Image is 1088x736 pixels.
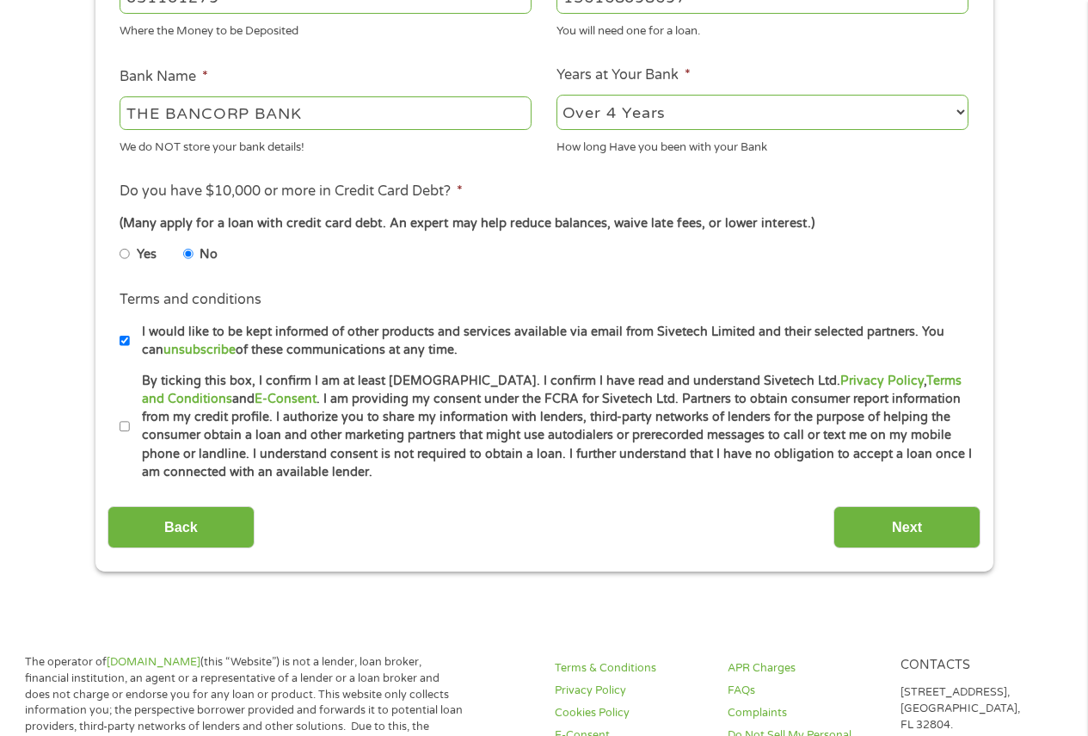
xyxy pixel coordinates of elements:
input: Next [833,506,980,548]
a: unsubscribe [163,343,236,357]
a: Complaints [728,705,880,721]
a: Cookies Policy [555,705,707,721]
a: E-Consent [255,392,317,406]
a: Terms & Conditions [555,660,707,677]
p: [STREET_ADDRESS], [GEOGRAPHIC_DATA], FL 32804. [901,684,1053,733]
a: Privacy Policy [555,683,707,699]
a: Privacy Policy [840,374,924,388]
label: I would like to be kept informed of other products and services available via email from Sivetech... [130,323,974,360]
label: Bank Name [120,68,208,86]
label: No [200,245,218,264]
label: By ticking this box, I confirm I am at least [DEMOGRAPHIC_DATA]. I confirm I have read and unders... [130,372,974,482]
h4: Contacts [901,658,1053,674]
label: Years at Your Bank [556,66,691,84]
div: (Many apply for a loan with credit card debt. An expert may help reduce balances, waive late fees... [120,214,968,233]
a: FAQs [728,683,880,699]
div: How long Have you been with your Bank [556,133,968,156]
a: Terms and Conditions [142,374,962,406]
a: [DOMAIN_NAME] [107,655,200,669]
input: Back [108,506,255,548]
label: Yes [137,245,157,264]
label: Terms and conditions [120,291,261,309]
div: We do NOT store your bank details! [120,133,532,156]
div: You will need one for a loan. [556,17,968,40]
div: Where the Money to be Deposited [120,17,532,40]
label: Do you have $10,000 or more in Credit Card Debt? [120,182,463,201]
a: APR Charges [728,660,880,677]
